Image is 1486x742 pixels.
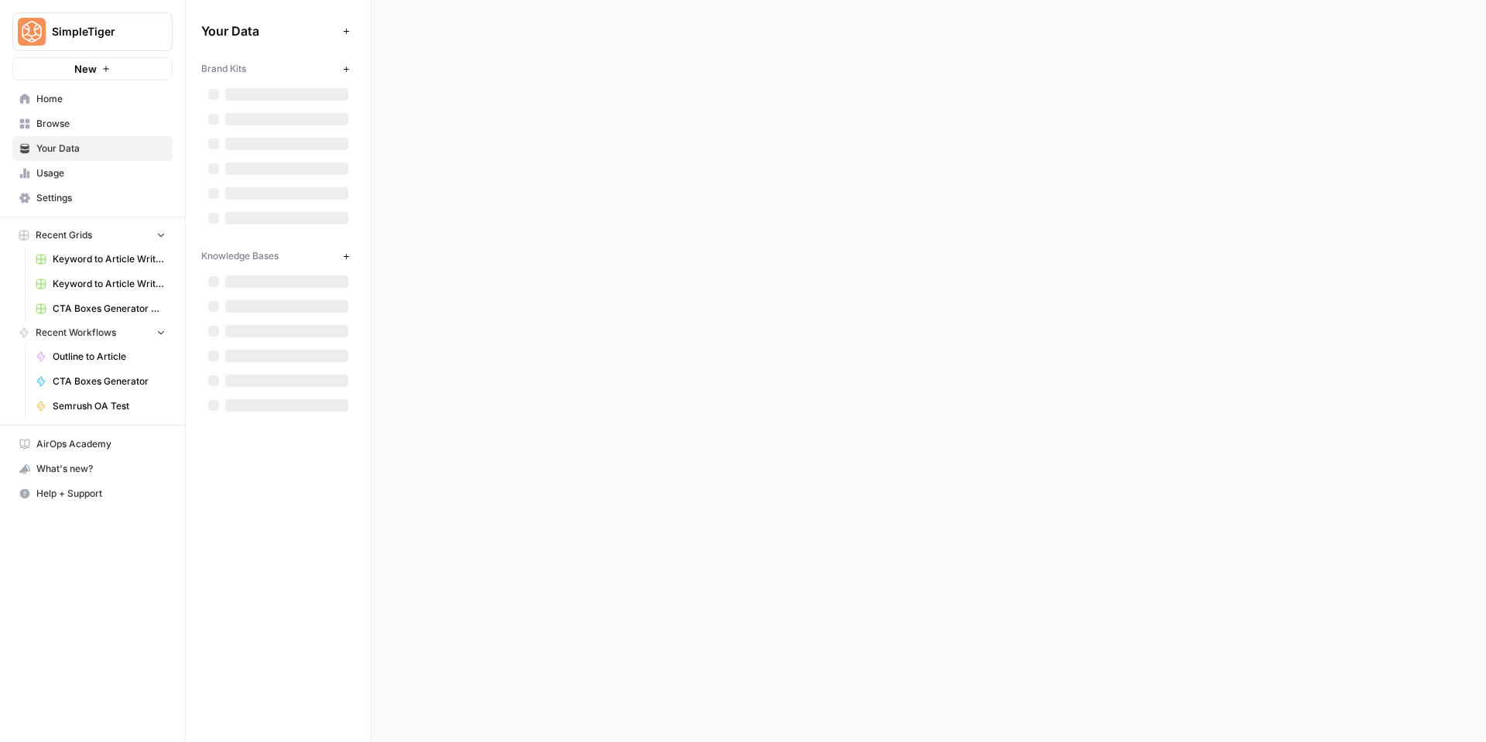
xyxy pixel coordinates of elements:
button: Recent Workflows [12,321,173,344]
span: Brand Kits [201,62,246,76]
span: Knowledge Bases [201,249,279,263]
span: CTA Boxes Generator [53,374,166,388]
span: Your Data [201,22,337,40]
a: Browse [12,111,173,136]
button: Workspace: SimpleTiger [12,12,173,51]
span: Recent Grids [36,228,92,242]
span: Outline to Article [53,350,166,364]
button: Recent Grids [12,224,173,247]
a: Home [12,87,173,111]
button: Help + Support [12,481,173,506]
span: AirOps Academy [36,437,166,451]
span: New [74,61,97,77]
button: New [12,57,173,80]
span: Recent Workflows [36,326,116,340]
a: Your Data [12,136,173,161]
img: SimpleTiger Logo [18,18,46,46]
button: What's new? [12,456,173,481]
span: Home [36,92,166,106]
a: Keyword to Article Writer (R-Z) [29,247,173,272]
a: CTA Boxes Generator [29,369,173,394]
span: Keyword to Article Writer (I-Q) [53,277,166,291]
span: Help + Support [36,487,166,501]
span: CTA Boxes Generator Grid [53,302,166,316]
span: Usage [36,166,166,180]
a: Keyword to Article Writer (I-Q) [29,272,173,296]
a: AirOps Academy [12,432,173,456]
span: Browse [36,117,166,131]
a: Semrush OA Test [29,394,173,419]
a: Usage [12,161,173,186]
span: Semrush OA Test [53,399,166,413]
span: Keyword to Article Writer (R-Z) [53,252,166,266]
a: Settings [12,186,173,210]
a: CTA Boxes Generator Grid [29,296,173,321]
span: SimpleTiger [52,24,146,39]
span: Your Data [36,142,166,156]
a: Outline to Article [29,344,173,369]
div: What's new? [13,457,172,480]
span: Settings [36,191,166,205]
